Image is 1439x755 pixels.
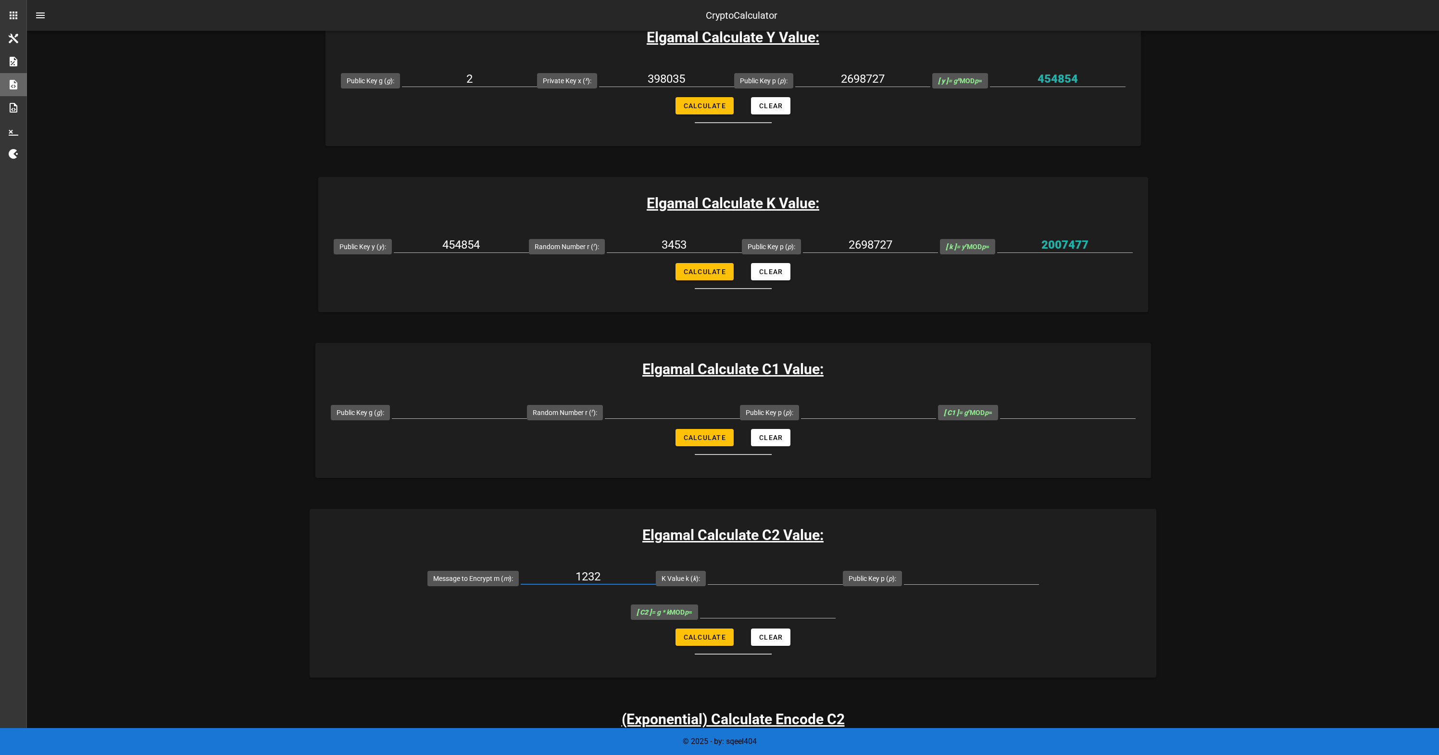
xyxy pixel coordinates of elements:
i: p [786,409,789,416]
label: Public Key y ( ): [339,242,386,252]
button: Clear [751,97,790,114]
h3: Elgamal Calculate K Value: [318,192,1148,214]
label: Random Number r ( ): [535,242,599,252]
button: Calculate [676,97,734,114]
span: Calculate [683,102,726,110]
span: Calculate [683,434,726,441]
b: [ C2 ] [637,608,651,616]
i: = g * k [637,608,670,616]
label: Public Key p ( ): [740,76,788,86]
span: Clear [759,434,783,441]
i: = g [938,77,960,85]
label: Public Key g ( ): [337,408,384,417]
label: Private Key x ( ): [543,76,591,86]
span: MOD = [946,243,989,251]
b: [ k ] [946,243,956,251]
span: MOD = [938,77,982,85]
i: p [685,608,688,616]
sup: x [585,76,588,82]
sup: x [957,76,960,82]
i: p [975,77,978,85]
h3: Elgamal Calculate C1 Value: [315,358,1151,380]
label: Public Key p ( ): [849,574,896,583]
i: p [788,243,791,251]
button: Clear [751,263,790,280]
b: [ C1 ] [944,409,959,416]
i: p [780,77,784,85]
h3: (Exponential) Calculate Encode C2 [622,708,845,730]
sup: r [591,408,593,414]
span: © 2025 - by: sqeel404 [683,737,757,746]
span: MOD = [944,409,992,416]
i: k [693,575,696,582]
button: Calculate [676,429,734,446]
button: nav-menu-toggle [29,4,52,27]
sup: r [968,408,970,414]
span: Clear [759,268,783,276]
span: Clear [759,633,783,641]
i: p [888,575,892,582]
label: Public Key p ( ): [748,242,795,252]
i: p [985,409,989,416]
i: = g [944,409,970,416]
label: K Value k ( ): [662,574,700,583]
i: = y [946,243,967,251]
button: Calculate [676,629,734,646]
span: Calculate [683,633,726,641]
label: Public Key p ( ): [746,408,793,417]
label: Random Number r ( ): [533,408,597,417]
h3: Elgamal Calculate C2 Value: [310,524,1156,546]
i: m [503,575,509,582]
i: p [982,243,986,251]
label: Public Key g ( ): [347,76,394,86]
span: Clear [759,102,783,110]
i: g [387,77,390,85]
sup: r [965,242,967,248]
b: [ y ] [938,77,948,85]
button: Clear [751,429,790,446]
div: CryptoCalculator [706,8,777,23]
button: Clear [751,629,790,646]
label: Message to Encrypt m ( ): [433,574,513,583]
h3: Elgamal Calculate Y Value: [325,26,1141,48]
button: Calculate [676,263,734,280]
span: Calculate [683,268,726,276]
i: y [379,243,382,251]
sup: r [593,242,595,248]
span: MOD = [637,608,692,616]
i: g [376,409,380,416]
